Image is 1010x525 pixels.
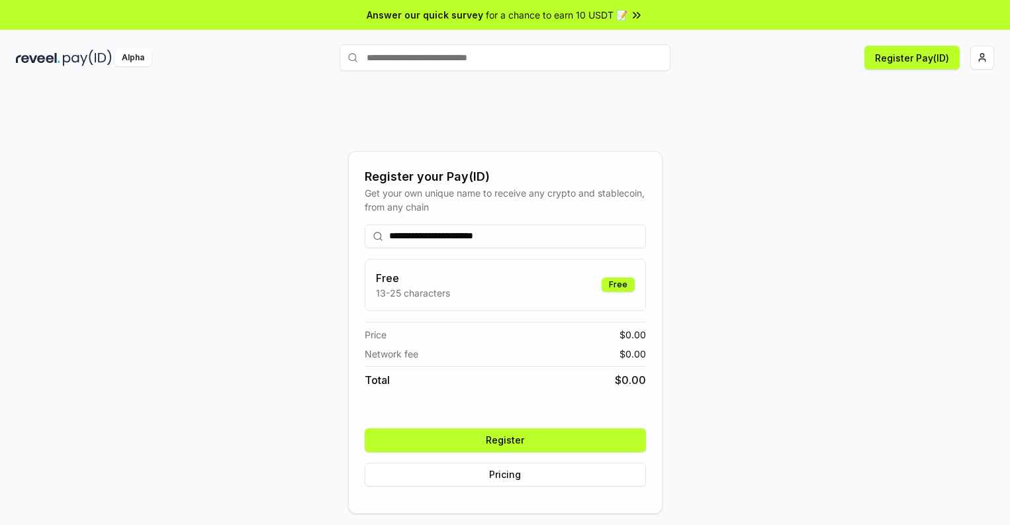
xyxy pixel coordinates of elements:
[365,428,646,452] button: Register
[376,270,450,286] h3: Free
[486,8,627,22] span: for a chance to earn 10 USDT 📝
[615,372,646,388] span: $ 0.00
[115,50,152,66] div: Alpha
[367,8,483,22] span: Answer our quick survey
[864,46,960,70] button: Register Pay(ID)
[365,463,646,487] button: Pricing
[365,372,390,388] span: Total
[602,277,635,292] div: Free
[365,186,646,214] div: Get your own unique name to receive any crypto and stablecoin, from any chain
[16,50,60,66] img: reveel_dark
[63,50,112,66] img: pay_id
[620,328,646,342] span: $ 0.00
[376,286,450,300] p: 13-25 characters
[365,167,646,186] div: Register your Pay(ID)
[365,328,387,342] span: Price
[365,347,418,361] span: Network fee
[620,347,646,361] span: $ 0.00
